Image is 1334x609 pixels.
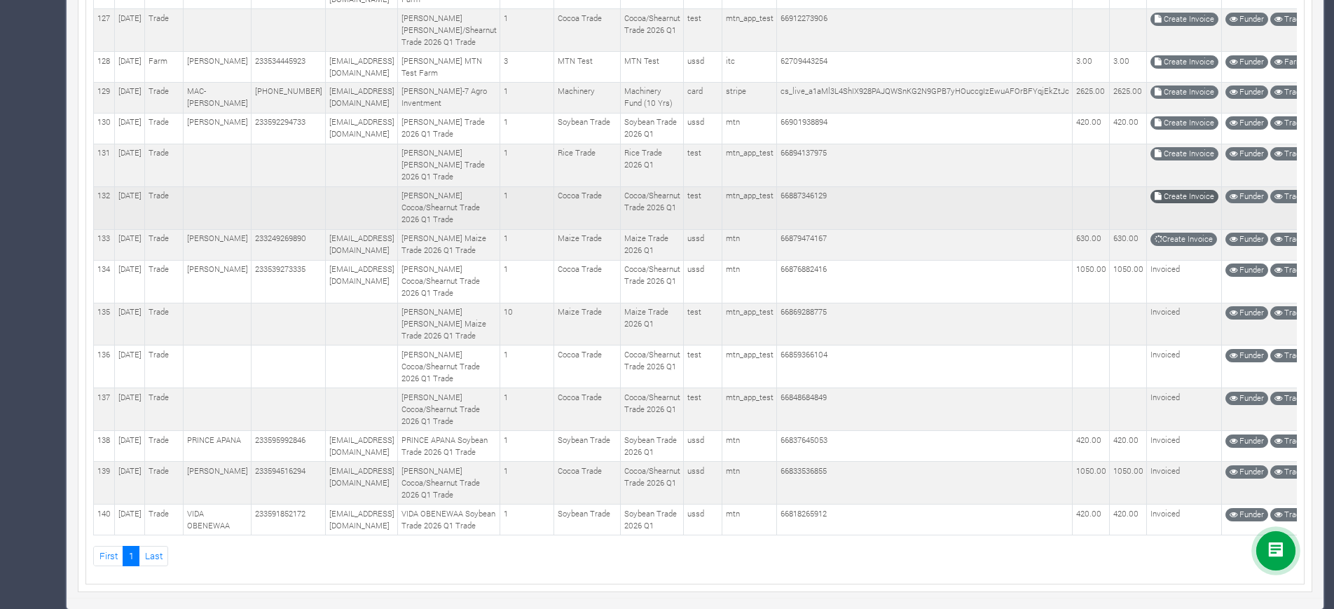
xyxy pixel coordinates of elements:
a: Funder [1225,85,1268,99]
td: [DATE] [115,505,145,535]
td: 62709443254 [777,52,1073,83]
td: 1 [500,388,554,431]
td: Trade [145,388,184,431]
td: Cocoa/Shearnut Trade 2026 Q1 [621,186,684,229]
td: mtn [722,462,777,505]
a: Create Invoice [1150,233,1217,246]
td: [PERSON_NAME] [184,113,252,144]
td: 66833536855 [777,462,1073,505]
td: [PERSON_NAME] [184,462,252,505]
a: Funder [1225,306,1268,320]
td: Machinery Fund (10 Yrs) [621,82,684,113]
td: [DATE] [115,9,145,52]
td: Rice Trade [554,144,621,186]
a: Funder [1225,434,1268,448]
td: [PERSON_NAME] [184,260,252,303]
td: [DATE] [115,144,145,186]
td: [PERSON_NAME] Cocoa/Shearnut Trade 2026 Q1 Trade [398,260,500,303]
td: 66876882416 [777,260,1073,303]
td: 138 [94,431,115,462]
td: 1 [500,260,554,303]
td: 66879474167 [777,229,1073,260]
td: VIDA OBENEWAA [184,505,252,535]
td: Trade [145,260,184,303]
a: Trade [1270,190,1309,203]
td: test [684,9,722,52]
td: 3 [500,52,554,83]
td: mtn [722,431,777,462]
td: Soybean Trade 2026 Q1 [621,505,684,535]
td: card [684,82,722,113]
td: Invoiced [1147,388,1222,431]
a: Funder [1225,190,1268,203]
td: Trade [145,345,184,388]
td: 1 [500,113,554,144]
a: Create Invoice [1150,85,1218,99]
td: 420.00 [1073,113,1110,144]
td: Cocoa Trade [554,345,621,388]
td: mtn [722,113,777,144]
a: Funder [1225,233,1268,246]
td: test [684,388,722,431]
td: 233591852172 [252,505,326,535]
td: Trade [145,229,184,260]
td: mtn [722,229,777,260]
td: 1 [500,505,554,535]
td: 420.00 [1073,431,1110,462]
td: [EMAIL_ADDRESS][DOMAIN_NAME] [326,431,398,462]
td: [DATE] [115,345,145,388]
td: 233534445923 [252,52,326,83]
td: Soybean Trade 2026 Q1 [621,431,684,462]
td: 420.00 [1110,505,1147,535]
td: [PERSON_NAME] [PERSON_NAME]/Shearnut Trade 2026 Q1 Trade [398,9,500,52]
td: Cocoa Trade [554,388,621,431]
td: [EMAIL_ADDRESS][DOMAIN_NAME] [326,113,398,144]
td: [DATE] [115,82,145,113]
td: 233595992846 [252,431,326,462]
td: 1 [500,229,554,260]
a: Create Invoice [1150,190,1218,203]
td: 129 [94,82,115,113]
a: Trade [1270,116,1309,130]
a: Create Invoice [1150,116,1218,130]
td: 233539273335 [252,260,326,303]
td: itc [722,52,777,83]
td: mtn_app_test [722,186,777,229]
td: 130 [94,113,115,144]
td: [PERSON_NAME] Maize Trade 2026 Q1 Trade [398,229,500,260]
td: 1050.00 [1073,462,1110,505]
td: Cocoa Trade [554,186,621,229]
td: 131 [94,144,115,186]
td: Trade [145,82,184,113]
a: Funder [1225,116,1268,130]
a: Last [139,546,168,566]
td: ussd [684,52,722,83]
td: 1 [500,345,554,388]
td: 1050.00 [1110,462,1147,505]
td: Invoiced [1147,462,1222,505]
td: Trade [145,505,184,535]
a: Funder [1225,147,1268,160]
td: Trade [145,186,184,229]
td: 127 [94,9,115,52]
td: 1 [500,431,554,462]
td: 137 [94,388,115,431]
a: Trade [1270,147,1309,160]
td: 128 [94,52,115,83]
td: [DATE] [115,186,145,229]
td: [EMAIL_ADDRESS][DOMAIN_NAME] [326,260,398,303]
td: [PERSON_NAME] [PERSON_NAME] Maize Trade 2026 Q1 Trade [398,303,500,345]
td: 2625.00 [1110,82,1147,113]
td: Cocoa Trade [554,260,621,303]
td: 233592294733 [252,113,326,144]
td: Trade [145,303,184,345]
td: [PERSON_NAME] [184,229,252,260]
td: 136 [94,345,115,388]
td: 133 [94,229,115,260]
td: 630.00 [1073,229,1110,260]
td: mtn_app_test [722,144,777,186]
td: 1 [500,144,554,186]
a: Funder [1225,13,1268,26]
td: Cocoa/Shearnut Trade 2026 Q1 [621,345,684,388]
td: Soybean Trade 2026 Q1 [621,113,684,144]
